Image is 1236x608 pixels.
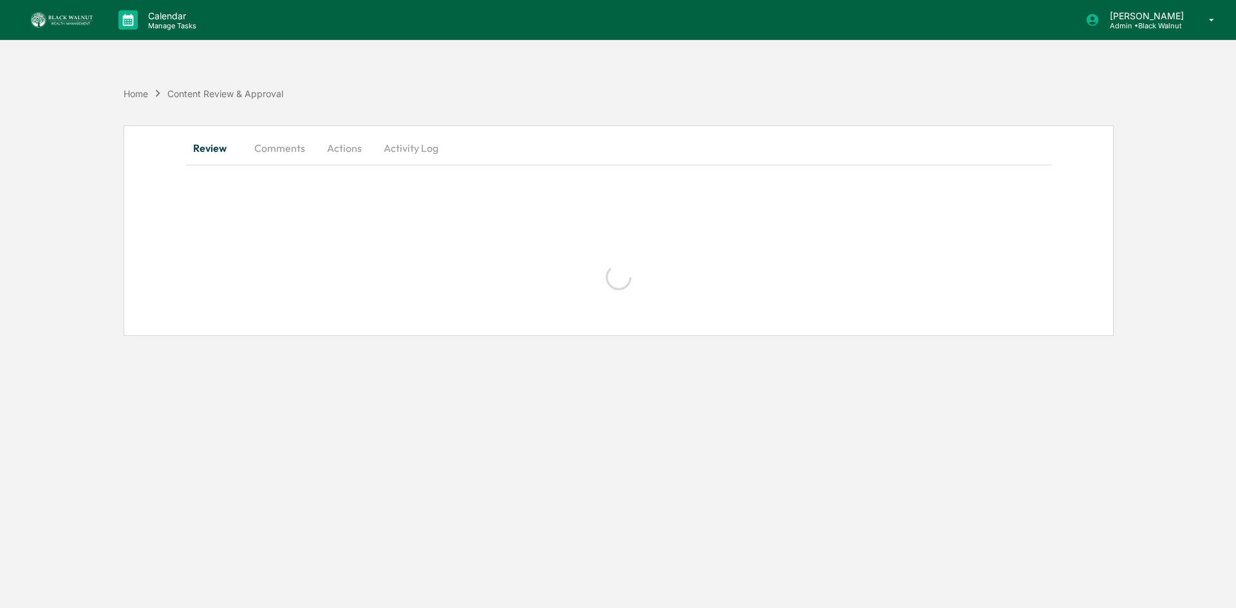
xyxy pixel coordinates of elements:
[186,133,1051,163] div: secondary tabs example
[167,88,283,99] div: Content Review & Approval
[124,88,148,99] div: Home
[1100,21,1190,30] p: Admin • Black Walnut
[315,133,373,163] button: Actions
[31,12,93,28] img: logo
[186,133,244,163] button: Review
[244,133,315,163] button: Comments
[1100,10,1190,21] p: [PERSON_NAME]
[373,133,449,163] button: Activity Log
[138,10,203,21] p: Calendar
[138,21,203,30] p: Manage Tasks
